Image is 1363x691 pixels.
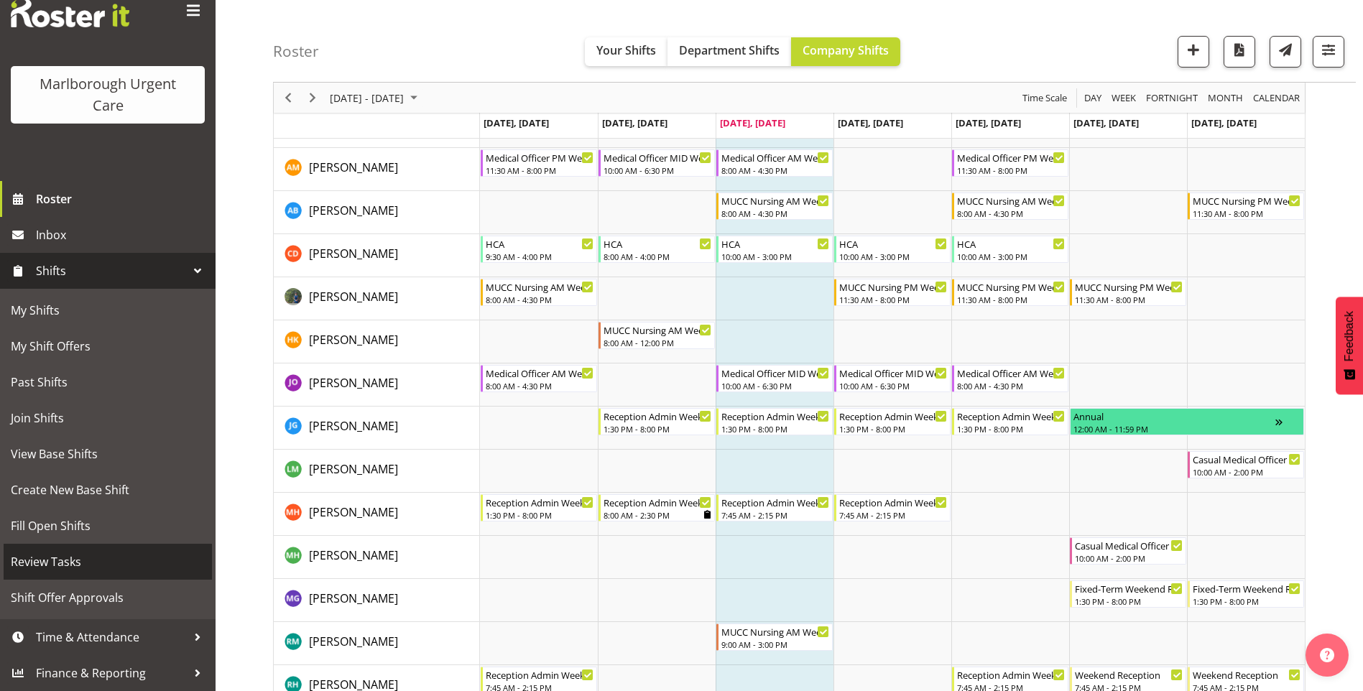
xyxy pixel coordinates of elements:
[599,408,715,435] div: Josephine Godinez"s event - Reception Admin Weekday PM Begin From Tuesday, September 9, 2025 at 1...
[36,626,187,648] span: Time & Attendance
[716,494,833,521] div: Margret Hall"s event - Reception Admin Weekday AM Begin From Wednesday, September 10, 2025 at 7:4...
[596,42,656,58] span: Your Shifts
[1075,552,1183,564] div: 10:00 AM - 2:00 PM
[1075,667,1183,682] div: Weekend Reception
[309,504,398,520] span: [PERSON_NAME]
[11,551,205,572] span: Review Tasks
[721,236,829,251] div: HCA
[716,408,833,435] div: Josephine Godinez"s event - Reception Admin Weekday PM Begin From Wednesday, September 10, 2025 a...
[716,149,833,177] div: Alexandra Madigan"s event - Medical Officer AM Weekday Begin From Wednesday, September 10, 2025 a...
[1083,89,1103,107] span: Day
[599,149,715,177] div: Alexandra Madigan"s event - Medical Officer MID Weekday Begin From Tuesday, September 9, 2025 at ...
[309,159,398,175] span: [PERSON_NAME]
[309,460,398,478] a: [PERSON_NAME]
[1193,595,1300,607] div: 1:30 PM - 8:00 PM
[1193,667,1300,682] div: Weekend Reception
[1252,89,1301,107] span: calendar
[1144,89,1201,107] button: Fortnight
[4,436,212,472] a: View Base Shifts
[36,260,187,282] span: Shifts
[11,479,205,501] span: Create New Base Shift
[274,493,480,536] td: Margret Hall resource
[11,371,205,393] span: Past Shifts
[303,89,323,107] button: Next
[599,494,715,521] div: Margret Hall"s event - Reception Admin Weekday AM Begin From Tuesday, September 9, 2025 at 8:00:0...
[1193,208,1300,219] div: 11:30 AM - 8:00 PM
[1343,311,1356,361] span: Feedback
[328,89,424,107] button: September 08 - 14, 2025
[1070,537,1186,565] div: Marisa Hoogenboom"s event - Casual Medical Officer Weekend Begin From Saturday, September 13, 202...
[274,536,480,579] td: Marisa Hoogenboom resource
[604,409,711,423] div: Reception Admin Weekday PM
[599,236,715,263] div: Cordelia Davies"s event - HCA Begin From Tuesday, September 9, 2025 at 8:00:00 AM GMT+12:00 Ends ...
[309,547,398,563] span: [PERSON_NAME]
[309,331,398,348] a: [PERSON_NAME]
[1075,279,1183,294] div: MUCC Nursing PM Weekends
[952,365,1068,392] div: Jenny O'Donnell"s event - Medical Officer AM Weekday Begin From Friday, September 12, 2025 at 8:0...
[309,633,398,650] a: [PERSON_NAME]
[486,279,593,294] div: MUCC Nursing AM Weekday
[839,423,947,435] div: 1:30 PM - 8:00 PM
[604,164,711,176] div: 10:00 AM - 6:30 PM
[486,380,593,391] div: 8:00 AM - 4:30 PM
[4,292,212,328] a: My Shifts
[1073,409,1275,423] div: Annual
[309,504,398,521] a: [PERSON_NAME]
[957,279,1065,294] div: MUCC Nursing PM Weekday
[4,400,212,436] a: Join Shifts
[274,277,480,320] td: Gloria Varghese resource
[274,363,480,407] td: Jenny O'Donnell resource
[957,164,1065,176] div: 11:30 AM - 8:00 PM
[484,116,549,129] span: [DATE], [DATE]
[791,37,900,66] button: Company Shifts
[716,236,833,263] div: Cordelia Davies"s event - HCA Begin From Wednesday, September 10, 2025 at 10:00:00 AM GMT+12:00 E...
[309,202,398,219] a: [PERSON_NAME]
[834,279,951,306] div: Gloria Varghese"s event - MUCC Nursing PM Weekday Begin From Thursday, September 11, 2025 at 11:3...
[839,509,947,521] div: 7:45 AM - 2:15 PM
[1191,116,1257,129] span: [DATE], [DATE]
[1188,451,1304,478] div: Luqman Mohd Jani"s event - Casual Medical Officer Weekend Begin From Sunday, September 14, 2025 a...
[952,408,1068,435] div: Josephine Godinez"s event - Reception Admin Weekday PM Begin From Friday, September 12, 2025 at 1...
[486,495,593,509] div: Reception Admin Weekday PM
[309,375,398,391] span: [PERSON_NAME]
[1075,595,1183,607] div: 1:30 PM - 8:00 PM
[952,193,1068,220] div: Andrew Brooks"s event - MUCC Nursing AM Weekday Begin From Friday, September 12, 2025 at 8:00:00 ...
[328,89,405,107] span: [DATE] - [DATE]
[721,409,829,423] div: Reception Admin Weekday PM
[604,323,711,337] div: MUCC Nursing AM Weekday
[957,294,1065,305] div: 11:30 AM - 8:00 PM
[1270,36,1301,68] button: Send a list of all shifts for the selected filtered period to all rostered employees.
[25,73,190,116] div: Marlborough Urgent Care
[4,508,212,544] a: Fill Open Shifts
[721,150,829,164] div: Medical Officer AM Weekday
[1075,581,1183,595] div: Fixed-Term Weekend Reception
[1110,89,1137,107] span: Week
[957,409,1065,423] div: Reception Admin Weekday PM
[721,208,829,219] div: 8:00 AM - 4:30 PM
[599,322,715,349] div: Hayley Keown"s event - MUCC Nursing AM Weekday Begin From Tuesday, September 9, 2025 at 8:00:00 A...
[721,251,829,262] div: 10:00 AM - 3:00 PM
[4,580,212,616] a: Shift Offer Approvals
[11,587,205,608] span: Shift Offer Approvals
[481,494,597,521] div: Margret Hall"s event - Reception Admin Weekday PM Begin From Monday, September 8, 2025 at 1:30:00...
[309,461,398,477] span: [PERSON_NAME]
[952,149,1068,177] div: Alexandra Madigan"s event - Medical Officer PM Weekday Begin From Friday, September 12, 2025 at 1...
[274,148,480,191] td: Alexandra Madigan resource
[604,251,711,262] div: 8:00 AM - 4:00 PM
[957,366,1065,380] div: Medical Officer AM Weekday
[1178,36,1209,68] button: Add a new shift
[274,579,480,622] td: Megan Gander resource
[604,150,711,164] div: Medical Officer MID Weekday
[721,639,829,650] div: 9:00 AM - 3:00 PM
[721,423,829,435] div: 1:30 PM - 8:00 PM
[11,515,205,537] span: Fill Open Shifts
[839,279,947,294] div: MUCC Nursing PM Weekday
[604,236,711,251] div: HCA
[276,83,300,113] div: Previous
[309,288,398,305] a: [PERSON_NAME]
[486,509,593,521] div: 1:30 PM - 8:00 PM
[721,366,829,380] div: Medical Officer MID Weekday
[11,443,205,465] span: View Base Shifts
[721,380,829,391] div: 10:00 AM - 6:30 PM
[309,590,398,606] span: [PERSON_NAME]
